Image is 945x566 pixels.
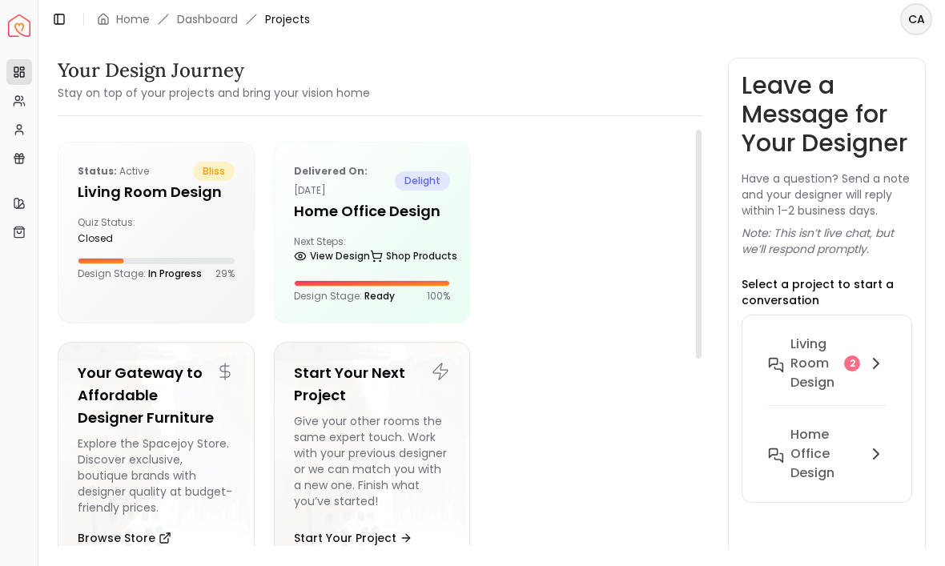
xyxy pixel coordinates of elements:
[755,328,899,419] button: Living Room design2
[844,355,860,371] div: 2
[790,335,838,392] h6: Living Room design
[294,164,368,178] b: Delivered on:
[294,362,451,407] h5: Start Your Next Project
[193,162,235,181] span: bliss
[177,11,238,27] a: Dashboard
[78,436,235,516] div: Explore the Spacejoy Store. Discover exclusive, boutique brands with designer quality at budget-f...
[427,290,450,303] p: 100 %
[294,162,396,200] p: [DATE]
[215,267,235,280] p: 29 %
[265,11,310,27] span: Projects
[900,3,932,35] button: CA
[58,58,370,83] h3: Your Design Journey
[370,245,457,267] a: Shop Products
[8,14,30,37] a: Spacejoy
[755,419,899,489] button: Home Office Design
[78,162,149,181] p: active
[742,225,912,257] p: Note: This isn’t live chat, but we’ll respond promptly.
[790,425,860,483] h6: Home Office Design
[742,171,912,219] p: Have a question? Send a note and your designer will reply within 1–2 business days.
[294,413,451,516] div: Give your other rooms the same expert touch. Work with your previous designer or we can match you...
[97,11,310,27] nav: breadcrumb
[78,181,235,203] h5: Living Room design
[294,290,395,303] p: Design Stage:
[8,14,30,37] img: Spacejoy Logo
[58,85,370,101] small: Stay on top of your projects and bring your vision home
[902,5,931,34] span: CA
[742,71,912,158] h3: Leave a Message for Your Designer
[294,200,451,223] h5: Home Office Design
[294,522,412,554] button: Start Your Project
[78,522,171,554] button: Browse Store
[294,245,370,267] a: View Design
[364,289,395,303] span: Ready
[116,11,150,27] a: Home
[148,267,202,280] span: In Progress
[78,267,202,280] p: Design Stage:
[78,164,117,178] b: Status:
[395,171,450,191] span: delight
[78,232,150,245] div: closed
[78,216,150,245] div: Quiz Status:
[78,362,235,429] h5: Your Gateway to Affordable Designer Furniture
[742,276,912,308] p: Select a project to start a conversation
[294,235,451,267] div: Next Steps:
